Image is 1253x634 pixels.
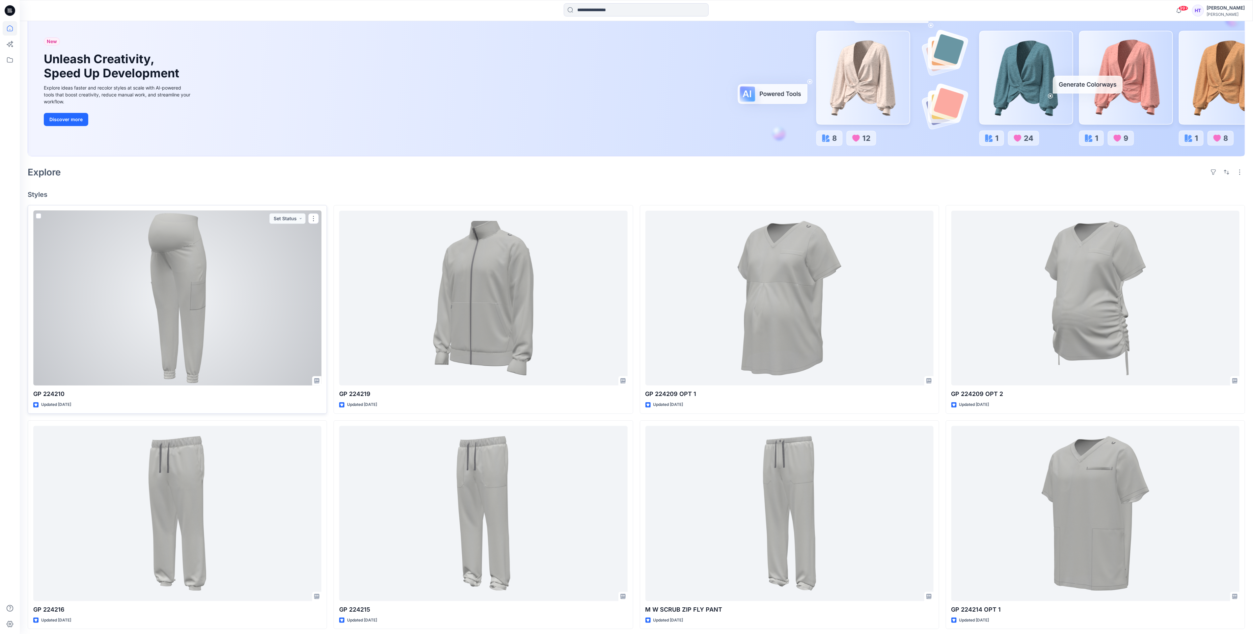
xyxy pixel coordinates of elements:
[44,52,182,80] h1: Unleash Creativity, Speed Up Development
[645,211,934,386] a: GP 224209 OPT 1
[653,617,683,624] p: Updated [DATE]
[28,191,1245,198] h4: Styles
[339,605,627,614] p: GP 224215
[33,426,321,601] a: GP 224216
[33,605,321,614] p: GP 224216
[41,401,71,408] p: Updated [DATE]
[339,426,627,601] a: GP 224215
[339,211,627,386] a: GP 224219
[347,401,377,408] p: Updated [DATE]
[951,605,1239,614] p: GP 224214 OPT 1
[28,167,61,177] h2: Explore
[44,113,88,126] button: Discover more
[44,113,192,126] a: Discover more
[1207,4,1245,12] div: [PERSON_NAME]
[41,617,71,624] p: Updated [DATE]
[44,84,192,105] div: Explore ideas faster and recolor styles at scale with AI-powered tools that boost creativity, red...
[1207,12,1245,17] div: [PERSON_NAME]
[1192,5,1204,16] div: HT
[339,389,627,399] p: GP 224219
[959,617,989,624] p: Updated [DATE]
[47,38,57,45] span: New
[347,617,377,624] p: Updated [DATE]
[951,389,1239,399] p: GP 224209 OPT 2
[1179,6,1188,11] span: 99+
[33,211,321,386] a: GP 224210
[959,401,989,408] p: Updated [DATE]
[645,605,934,614] p: M W SCRUB ZIP FLY PANT
[645,426,934,601] a: M W SCRUB ZIP FLY PANT
[951,211,1239,386] a: GP 224209 OPT 2
[653,401,683,408] p: Updated [DATE]
[951,426,1239,601] a: GP 224214 OPT 1
[645,389,934,399] p: GP 224209 OPT 1
[33,389,321,399] p: GP 224210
